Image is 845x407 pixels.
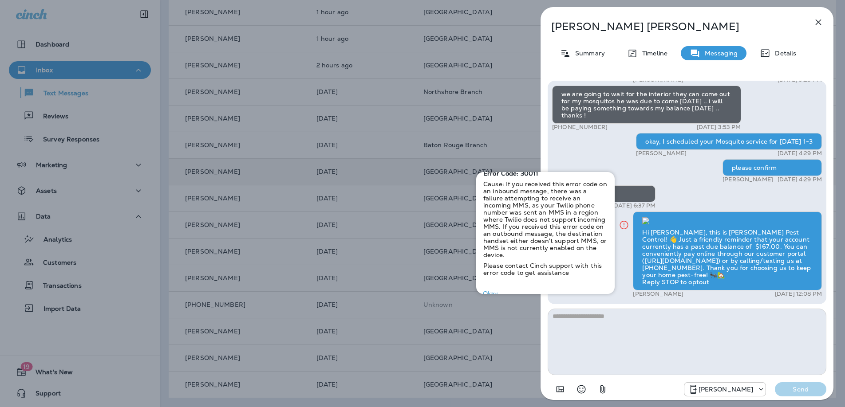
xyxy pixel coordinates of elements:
[633,211,822,290] div: Hi [PERSON_NAME], this is [PERSON_NAME] Pest Control! 👋 Just a friendly reminder that your accoun...
[636,150,687,157] p: [PERSON_NAME]
[699,386,754,393] p: [PERSON_NAME]
[571,50,605,57] p: Summary
[636,133,822,150] div: okay, I scheduled your Mosquito service for [DATE] 1-3
[778,150,822,157] p: [DATE] 4:29 PM
[778,176,822,183] p: [DATE] 4:29 PM
[770,50,796,57] p: Details
[612,202,655,209] p: [DATE] 6:37 PM
[483,170,608,177] p: Error Code: 30011
[642,217,649,224] img: twilio-download
[723,176,773,183] p: [PERSON_NAME]
[723,159,822,176] div: please confirm
[476,262,615,276] div: Please contact Cinch support with this error code to get assistance
[476,287,505,301] button: Okay
[684,384,766,395] div: +1 (504) 576-9603
[552,124,608,131] p: [PHONE_NUMBER]
[615,216,633,234] button: Click for more info
[551,20,794,33] p: [PERSON_NAME] [PERSON_NAME]
[551,380,569,398] button: Add in a premade template
[638,50,667,57] p: Timeline
[476,180,615,258] div: Cause: If you received this error code on an inbound message, there was a failure attempting to r...
[700,50,738,57] p: Messaging
[552,86,741,124] div: we are going to wait for the interior they can come out for my mosquitos he was due to come [DATE...
[633,290,683,297] p: [PERSON_NAME]
[573,380,590,398] button: Select an emoji
[775,290,822,297] p: [DATE] 12:08 PM
[697,124,741,131] p: [DATE] 3:53 PM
